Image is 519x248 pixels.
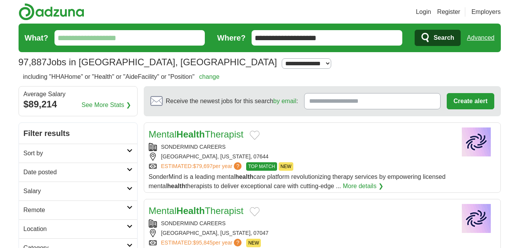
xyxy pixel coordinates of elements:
a: Date posted [19,163,137,182]
span: $95,845 [193,240,213,246]
a: MentalHealthTherapist [149,129,243,139]
span: TOP MATCH [246,162,277,171]
h2: Location [24,224,127,234]
h1: Jobs in [GEOGRAPHIC_DATA], [GEOGRAPHIC_DATA] [19,57,277,67]
button: Create alert [447,93,494,109]
a: Remote [19,200,137,219]
a: Sort by [19,144,137,163]
span: NEW [246,239,261,247]
img: Company logo [457,204,496,233]
a: by email [273,98,296,104]
span: ? [234,239,242,246]
h2: including "HHAHome" or "Health" or "AideFacility" or "Position" [23,72,220,82]
a: See More Stats ❯ [82,100,131,110]
button: Add to favorite jobs [250,207,260,216]
a: MentalHealthTherapist [149,206,243,216]
h2: Sort by [24,149,127,158]
span: Receive the newest jobs for this search : [166,97,298,106]
h2: Salary [24,187,127,196]
span: NEW [279,162,293,171]
a: Login [416,7,431,17]
a: Location [19,219,137,238]
a: ESTIMATED:$79,697per year? [161,162,243,171]
label: Where? [217,32,245,44]
span: ? [234,162,242,170]
button: Add to favorite jobs [250,131,260,140]
div: SONDERMIND CAREERS [149,219,451,228]
label: What? [25,32,48,44]
img: Adzuna logo [19,3,84,20]
h2: Date posted [24,168,127,177]
h2: Filter results [19,123,137,144]
span: 97,887 [19,55,47,69]
div: Average Salary [24,91,133,97]
h2: Remote [24,206,127,215]
span: $79,697 [193,163,213,169]
span: SonderMind is a leading mental care platform revolutionizing therapy services by empowering licen... [149,173,446,189]
button: Search [415,30,461,46]
strong: Health [177,129,205,139]
img: Company logo [457,127,496,156]
strong: health [167,183,185,189]
strong: health [235,173,254,180]
div: [GEOGRAPHIC_DATA], [US_STATE], 07047 [149,229,451,237]
a: More details ❯ [343,182,383,191]
div: $89,214 [24,97,133,111]
a: change [199,73,220,80]
a: Employers [471,7,501,17]
strong: Health [177,206,205,216]
div: SONDERMIND CAREERS [149,143,451,151]
span: Search [434,30,454,46]
a: ESTIMATED:$95,845per year? [161,239,243,247]
a: Register [437,7,460,17]
div: [GEOGRAPHIC_DATA], [US_STATE], 07644 [149,153,451,161]
a: Salary [19,182,137,200]
a: Advanced [467,30,494,46]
